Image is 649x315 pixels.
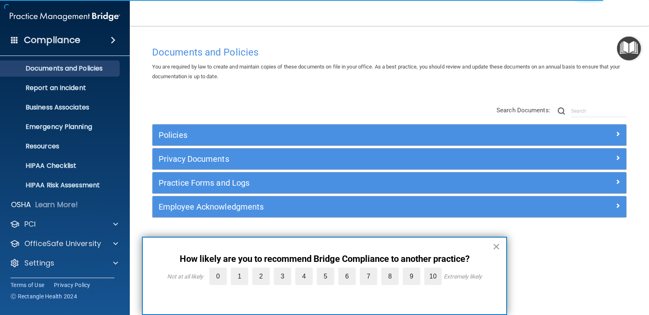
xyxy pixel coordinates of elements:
[338,268,356,285] label: 6
[24,258,54,268] p: Settings
[617,36,641,60] button: Open Resource Center
[5,142,116,150] p: Resources
[381,268,399,285] label: 8
[24,239,101,249] p: OfficeSafe University
[403,268,420,285] label: 9
[54,281,90,289] a: Privacy Policy
[496,107,550,114] span: Search Documents:
[360,268,377,285] label: 7
[558,107,565,115] img: ic-search.3b580494.png
[159,178,502,187] h5: Practice Forms and Logs
[209,268,227,285] label: 0
[10,9,120,25] img: PMB logo
[571,105,627,117] input: Search
[159,254,490,264] p: How likely are you to recommend Bridge Compliance to another practice?
[5,84,116,92] p: Report an Incident
[11,281,44,289] a: Terms of Use
[24,34,80,46] h4: Compliance
[424,268,442,285] label: 10
[295,268,313,285] label: 4
[35,200,78,210] p: Learn More!
[159,131,502,139] h5: Policies
[152,64,620,79] span: You are required by law to create and maintain copies of these documents on file in your office. ...
[5,103,116,111] p: Business Associates
[167,273,203,280] div: Not at all likely
[252,268,270,285] label: 2
[24,219,36,229] p: PCI
[152,47,627,58] h4: Documents and Policies
[159,202,502,211] h5: Employee Acknowledgments
[444,273,482,280] div: Extremely likely
[11,292,77,300] span: Ⓒ Rectangle Health 2024
[5,64,116,73] p: Documents and Policies
[159,154,502,163] h5: Privacy Documents
[274,268,291,285] label: 3
[5,123,116,131] p: Emergency Planning
[492,240,500,253] button: Close
[11,200,31,210] p: OSHA
[5,181,116,189] p: HIPAA Risk Assessment
[317,268,334,285] label: 5
[5,162,116,170] p: HIPAA Checklist
[231,268,248,285] label: 1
